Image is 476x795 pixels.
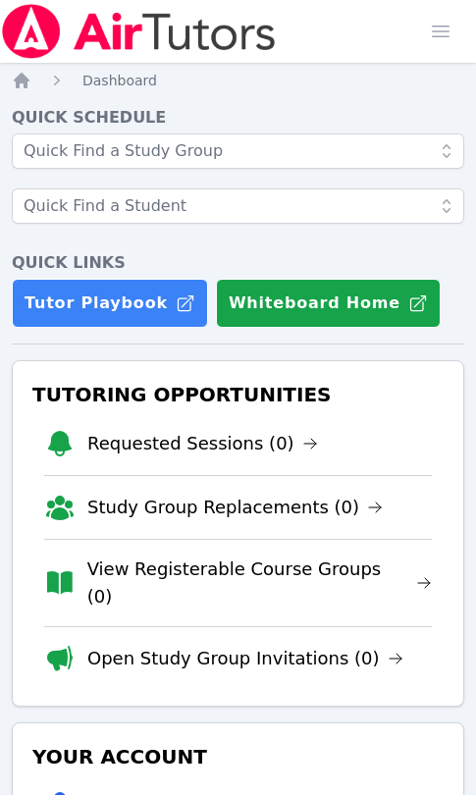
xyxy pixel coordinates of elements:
span: Dashboard [82,73,157,88]
h3: Your Account [28,739,448,774]
h3: Tutoring Opportunities [28,377,448,412]
a: View Registerable Course Groups (0) [87,556,432,610]
h4: Quick Links [12,251,464,275]
a: Study Group Replacements (0) [87,494,383,521]
input: Quick Find a Study Group [12,133,464,169]
nav: Breadcrumb [12,71,464,90]
a: Requested Sessions (0) [87,430,318,457]
input: Quick Find a Student [12,188,464,224]
a: Open Study Group Invitations (0) [87,645,403,672]
h4: Quick Schedule [12,106,464,130]
a: Tutor Playbook [12,279,208,328]
button: Whiteboard Home [216,279,441,328]
a: Dashboard [82,71,157,90]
